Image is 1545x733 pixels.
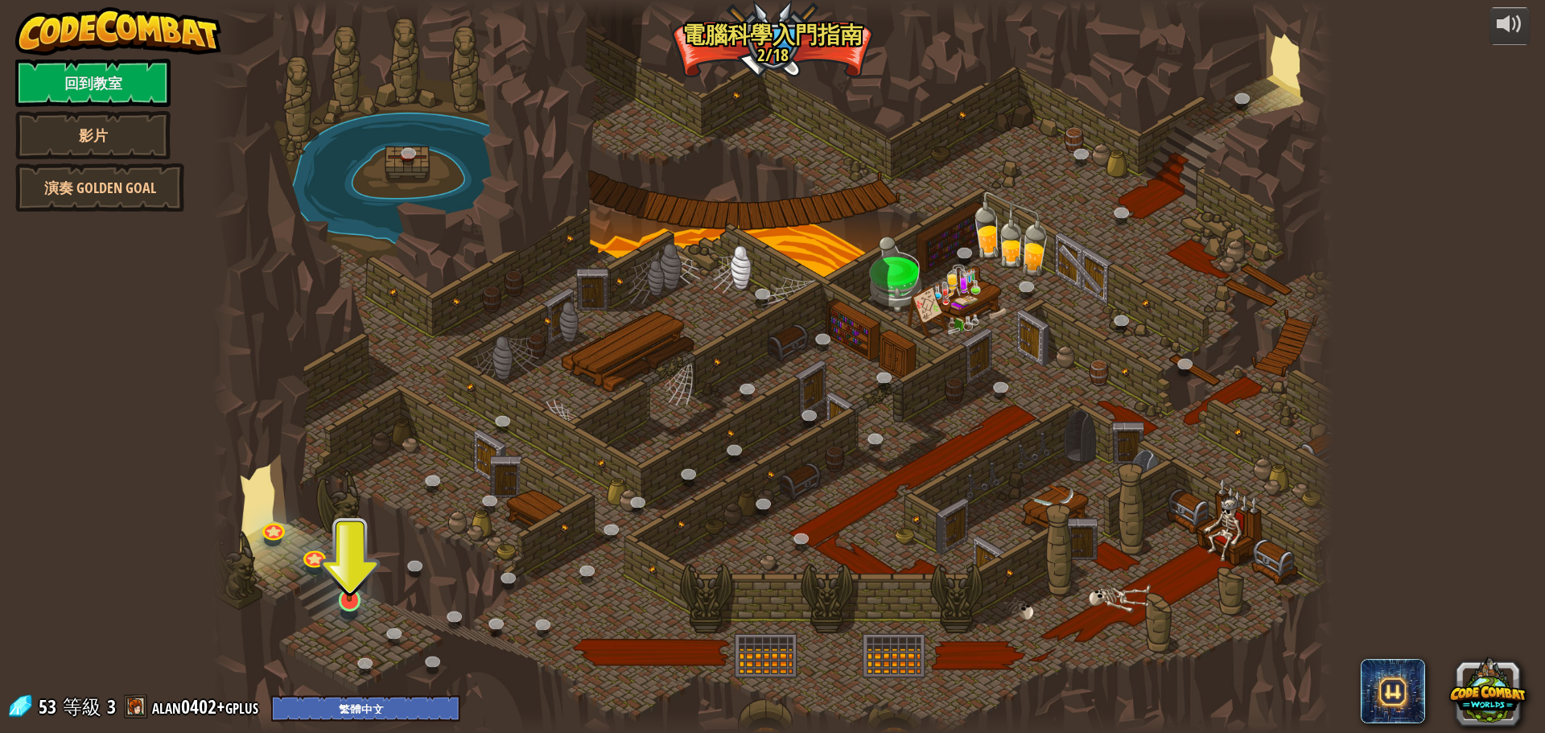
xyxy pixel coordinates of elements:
[335,533,365,602] img: level-banner-started.png
[15,111,171,159] a: 影片
[1489,7,1530,45] button: 調整音量
[152,694,263,719] a: alan0402+gplus
[107,694,116,719] span: 3
[15,163,184,212] a: 演奏 Golden Goal
[15,59,171,107] a: 回到教室
[63,694,101,720] span: 等級
[15,7,221,56] img: CodeCombat - Learn how to code by playing a game
[39,694,61,719] span: 53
